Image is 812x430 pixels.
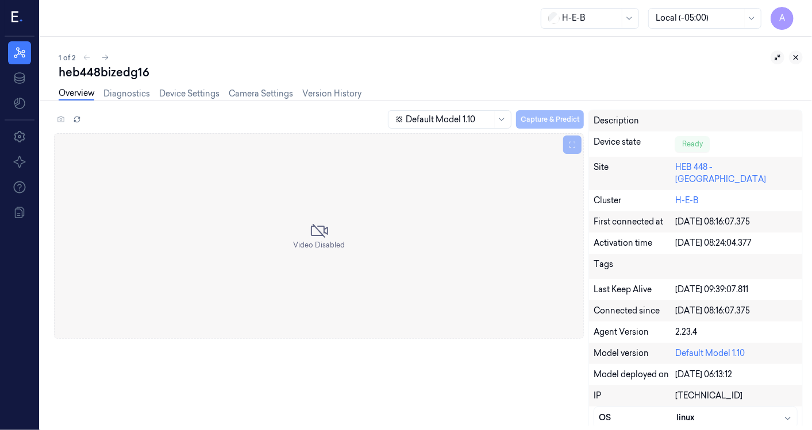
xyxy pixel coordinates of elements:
div: Description [594,115,675,127]
a: HEB 448 - [GEOGRAPHIC_DATA] [675,162,766,184]
div: [DATE] 08:16:07.375 [675,305,798,317]
a: Version History [302,88,361,100]
div: Ready [675,136,710,152]
div: First connected at [594,216,675,228]
div: Cluster [594,195,675,207]
div: 2.23.4 [675,326,798,338]
div: [DATE] 08:16:07.375 [675,216,798,228]
div: Model deployed on [594,369,675,381]
div: Activation time [594,237,675,249]
div: linux [676,412,792,424]
div: heb448bizedg16 [59,64,803,80]
button: A [771,7,794,30]
span: Video Disabled [293,240,345,250]
a: Overview [59,87,94,100]
div: Site [594,161,675,185]
div: IP [594,390,675,402]
div: Default Model 1.10 [675,347,798,359]
a: Diagnostics [103,88,150,100]
a: Device Settings [159,88,220,100]
div: Tags [594,258,675,274]
button: OSlinux [594,407,797,428]
div: Device state [594,136,675,152]
div: Last Keep Alive [594,284,675,296]
div: Connected since [594,305,675,317]
div: [DATE] 09:39:07.811 [675,284,798,296]
a: H-E-B [675,195,699,206]
span: [DATE] 08:24:04.377 [675,238,752,248]
div: [TECHNICAL_ID] [675,390,798,402]
div: OS [599,412,676,424]
div: Model version [594,347,675,359]
div: Agent Version [594,326,675,338]
span: 1 of 2 [59,53,75,63]
div: [DATE] 06:13:12 [675,369,798,381]
a: Camera Settings [229,88,293,100]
